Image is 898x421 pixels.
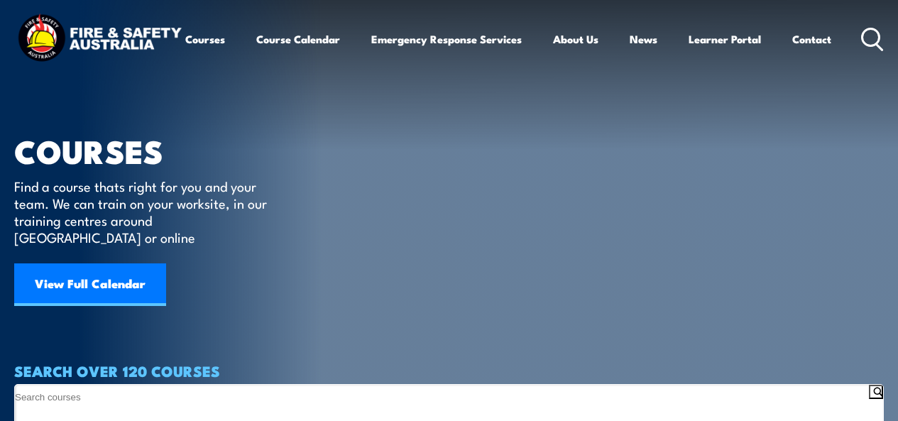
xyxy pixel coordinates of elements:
[553,22,598,56] a: About Us
[14,363,884,378] h4: SEARCH OVER 120 COURSES
[689,22,761,56] a: Learner Portal
[185,22,225,56] a: Courses
[14,177,273,246] p: Find a course thats right for you and your team. We can train on your worksite, in our training c...
[371,22,522,56] a: Emergency Response Services
[792,22,831,56] a: Contact
[630,22,657,56] a: News
[14,263,166,306] a: View Full Calendar
[869,385,883,399] button: Search magnifier button
[15,390,869,403] input: Search input
[256,22,340,56] a: Course Calendar
[14,136,288,164] h1: COURSES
